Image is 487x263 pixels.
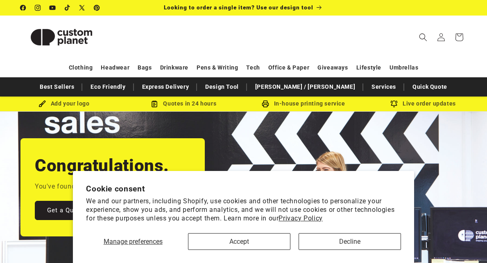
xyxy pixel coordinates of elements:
a: Privacy Policy [279,214,322,222]
a: Express Delivery [138,80,193,94]
a: Design Tool [201,80,243,94]
p: We and our partners, including Shopify, use cookies and other technologies to personalize your ex... [86,197,401,223]
a: Tech [246,61,260,75]
a: [PERSON_NAME] / [PERSON_NAME] [251,80,359,94]
summary: Search [414,28,432,46]
a: Custom Planet [18,16,106,58]
p: You've found the printed merch experts. [35,181,158,193]
button: Decline [299,233,401,250]
a: Quick Quote [408,80,451,94]
a: Lifestyle [356,61,381,75]
span: Looking to order a single item? Use our design tool [164,4,313,11]
img: Order updates [390,100,398,108]
iframe: Chat Widget [446,224,487,263]
div: In-house printing service [244,99,363,109]
a: Get a Quick Quote [35,201,116,220]
h2: Congratulations. [35,155,169,177]
button: Manage preferences [86,233,180,250]
a: Pens & Writing [197,61,238,75]
img: Order Updates Icon [151,100,158,108]
img: Brush Icon [39,100,46,108]
a: Drinkware [160,61,188,75]
img: Custom Planet [20,19,102,56]
span: Manage preferences [104,238,163,245]
div: Quotes in 24 hours [124,99,243,109]
a: Umbrellas [390,61,418,75]
img: In-house printing [262,100,269,108]
button: Accept [188,233,290,250]
a: Services [367,80,400,94]
h2: Cookie consent [86,184,401,193]
div: Add your logo [4,99,124,109]
a: Office & Paper [268,61,309,75]
a: Eco Friendly [86,80,129,94]
a: Headwear [101,61,129,75]
a: Clothing [69,61,93,75]
div: Live order updates [363,99,483,109]
a: Giveaways [317,61,348,75]
a: Best Sellers [36,80,78,94]
a: Bags [138,61,152,75]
